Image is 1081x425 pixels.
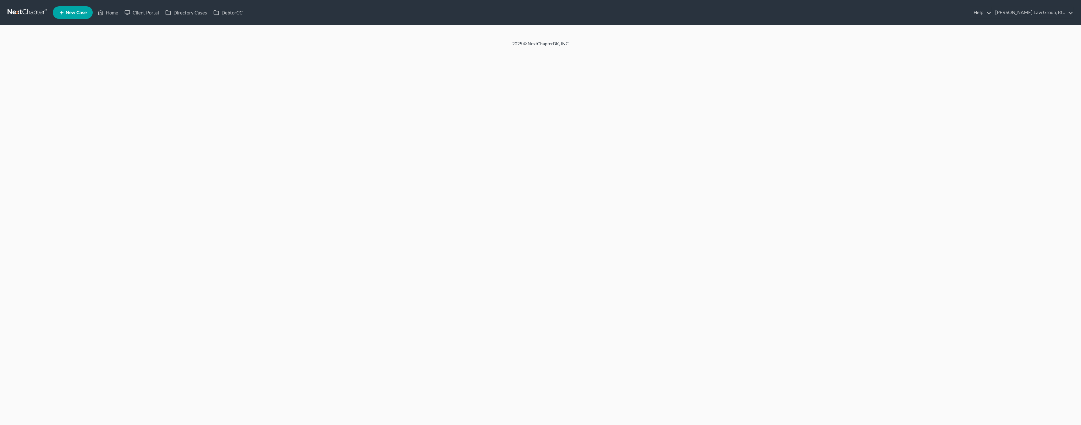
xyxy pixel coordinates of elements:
new-legal-case-button: New Case [53,6,93,19]
a: Client Portal [121,7,162,18]
div: 2025 © NextChapterBK, INC [361,41,720,52]
a: [PERSON_NAME] Law Group, P.C. [992,7,1073,18]
a: DebtorCC [210,7,246,18]
a: Help [970,7,991,18]
a: Home [95,7,121,18]
a: Directory Cases [162,7,210,18]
